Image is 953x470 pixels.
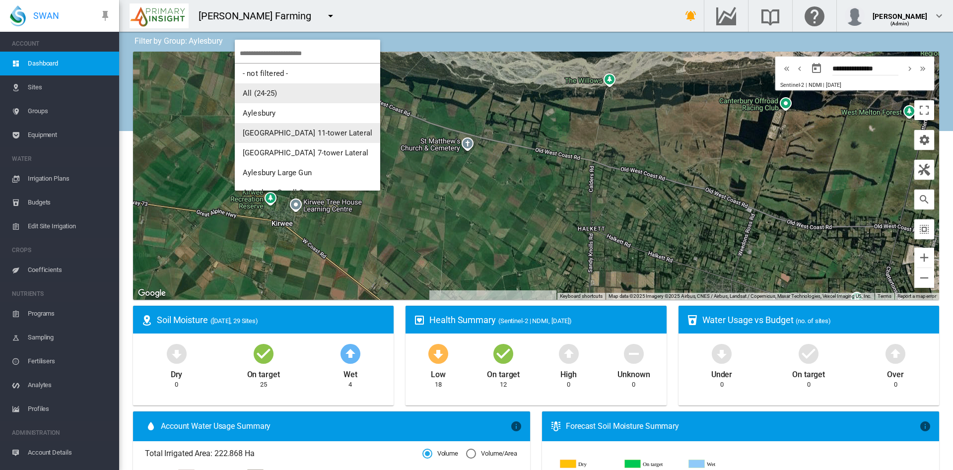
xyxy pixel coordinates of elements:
[243,188,316,197] span: Aylesbury Small Guns
[243,148,368,157] span: [GEOGRAPHIC_DATA] 7-tower Lateral
[243,89,277,98] span: All (24-25)
[243,129,372,137] span: [GEOGRAPHIC_DATA] 11-tower Lateral
[243,69,288,78] span: - not filtered -
[243,109,275,118] span: Aylesbury
[243,168,312,177] span: Aylesbury Large Gun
